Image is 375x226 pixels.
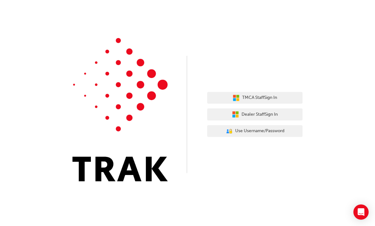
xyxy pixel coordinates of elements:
div: Open Intercom Messenger [353,204,369,220]
button: Use Username/Password [207,125,303,137]
button: TMCA StaffSign In [207,92,303,104]
span: Dealer Staff Sign In [242,111,278,118]
span: Use Username/Password [235,127,284,135]
button: Dealer StaffSign In [207,108,303,120]
img: Trak [72,38,168,181]
span: TMCA Staff Sign In [242,94,277,101]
